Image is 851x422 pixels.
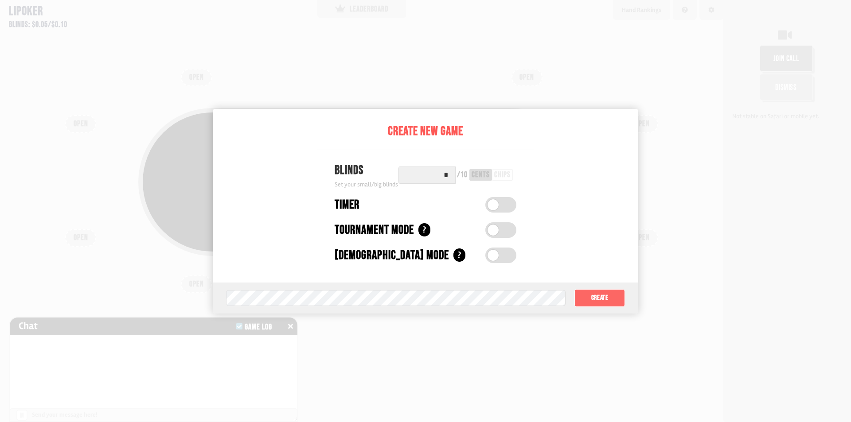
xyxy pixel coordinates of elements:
[574,289,625,307] button: Create
[335,221,414,240] div: Tournament Mode
[457,171,468,179] div: / 10
[453,248,465,262] div: ?
[494,171,511,179] div: chips
[335,161,398,180] div: Blinds
[335,196,359,214] div: Timer
[472,171,490,179] div: cents
[335,180,398,189] div: Set your small/big blinds
[317,122,534,141] div: Create New Game
[335,246,449,265] div: [DEMOGRAPHIC_DATA] Mode
[418,223,430,236] div: ?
